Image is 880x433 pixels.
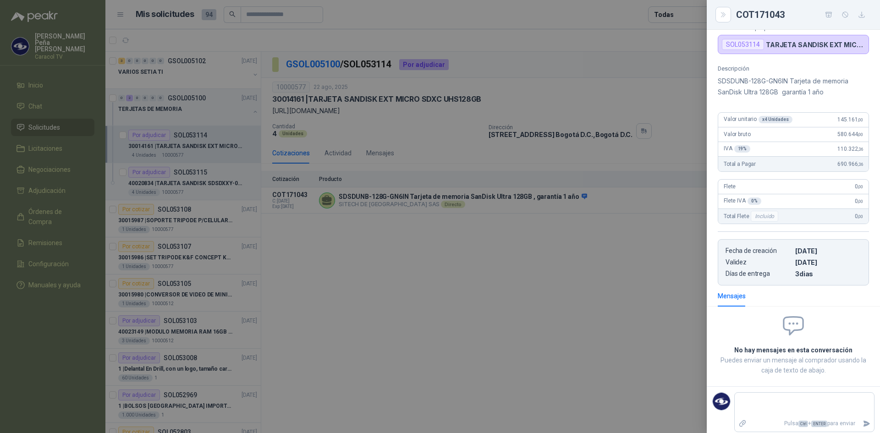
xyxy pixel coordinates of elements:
[858,162,863,167] span: ,36
[718,345,869,355] h2: No hay mensajes en esta conversación
[726,247,792,255] p: Fecha de creación
[734,145,751,153] div: 19 %
[718,9,729,20] button: Close
[718,76,869,98] p: SDSDUNB-128G-GN6IN Tarjeta de memoria SanDisk Ultra 128GB garantía 1 año
[748,197,761,205] div: 0 %
[726,258,792,266] p: Validez
[724,161,756,167] span: Total a Pagar
[858,199,863,204] span: ,00
[724,183,736,190] span: Flete
[795,258,861,266] p: [DATE]
[751,211,778,222] div: Incluido
[795,247,861,255] p: [DATE]
[837,146,863,152] span: 110.322
[718,355,869,375] p: Puedes enviar un mensaje al comprador usando la caja de texto de abajo.
[858,117,863,122] span: ,00
[722,39,764,50] div: SOL053114
[858,214,863,219] span: ,00
[724,211,780,222] span: Total Flete
[759,116,792,123] div: x 4 Unidades
[726,270,792,278] p: Días de entrega
[798,421,808,427] span: Ctrl
[855,213,863,219] span: 0
[858,184,863,189] span: ,00
[837,131,863,137] span: 580.644
[855,183,863,190] span: 0
[724,197,761,205] span: Flete IVA
[855,198,863,204] span: 0
[858,147,863,152] span: ,36
[859,416,874,432] button: Enviar
[837,161,863,167] span: 690.966
[735,416,750,432] label: Adjuntar archivos
[766,41,865,49] p: TARJETA SANDISK EXT MICRO SDXC UHS128GB
[724,145,750,153] span: IVA
[837,116,863,123] span: 145.161
[724,131,750,137] span: Valor bruto
[811,421,827,427] span: ENTER
[724,116,792,123] span: Valor unitario
[718,291,746,301] div: Mensajes
[795,270,861,278] p: 3 dias
[858,132,863,137] span: ,00
[718,65,869,72] p: Descripción
[713,393,730,410] img: Company Logo
[736,7,869,22] div: COT171043
[750,416,859,432] p: Pulsa + para enviar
